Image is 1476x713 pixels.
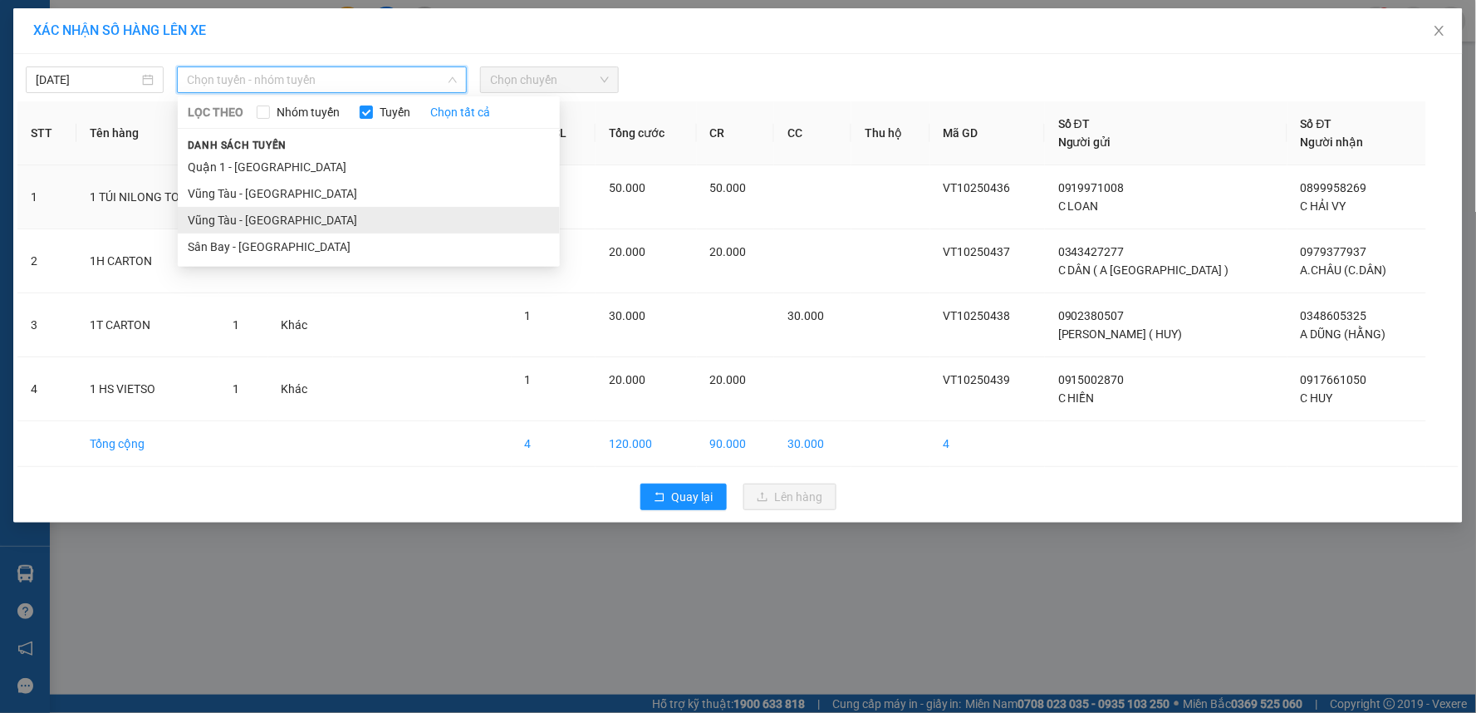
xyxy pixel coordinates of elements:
span: 0979377937 [1301,245,1367,258]
th: Mã GD [930,101,1046,165]
td: 1T CARTON [76,293,219,357]
span: C HIỀN [1058,391,1095,405]
span: 0917661050 [1301,373,1367,386]
td: 1H CARTON [76,229,219,293]
button: Close [1416,8,1463,55]
td: 4 [930,421,1046,467]
span: A.CHÂU (C.DÂN) [1301,263,1387,277]
span: close [1433,24,1446,37]
span: 1 [525,309,532,322]
span: XÁC NHẬN SỐ HÀNG LÊN XE [33,22,206,38]
td: 3 [17,293,76,357]
td: 4 [512,421,596,467]
span: Chọn tuyến - nhóm tuyến [187,67,457,92]
li: Sân Bay - [GEOGRAPHIC_DATA] [178,234,560,260]
div: VP 108 [PERSON_NAME] [14,14,147,54]
span: 0343427277 [1058,245,1125,258]
td: 1 TÚI NILONG TO [76,165,219,229]
div: 0348605325 [159,94,292,117]
li: Vũng Tàu - [GEOGRAPHIC_DATA] [178,207,560,234]
th: STT [17,101,76,165]
span: 20.000 [609,373,645,386]
span: Số ĐT [1301,117,1332,130]
span: Quay lại [672,488,713,506]
span: Nhóm tuyến [270,103,346,121]
td: 4 [17,357,76,421]
th: CR [697,101,774,165]
span: Danh sách tuyến [178,138,297,153]
th: Thu hộ [851,101,929,165]
span: VT10250437 [944,245,1011,258]
span: Người gửi [1058,135,1111,149]
td: 120.000 [596,421,696,467]
span: VT10250438 [944,309,1011,322]
button: rollbackQuay lại [640,484,727,510]
span: rollback [654,491,665,504]
span: C HẢI VY [1301,199,1346,213]
span: 1 [233,318,239,332]
td: 90.000 [697,421,774,467]
span: 1 [525,373,532,386]
span: 0919971008 [1058,181,1125,194]
li: Quận 1 - [GEOGRAPHIC_DATA] [178,154,560,180]
th: CC [774,101,851,165]
span: Tuyến [373,103,417,121]
td: 1 HS VIETSO [76,357,219,421]
span: down [448,75,458,85]
span: 30.000 [787,309,824,322]
span: 0902380507 [1058,309,1125,322]
span: 1 [233,382,239,396]
span: C LOAN [1058,199,1099,213]
span: 0915002870 [1058,373,1125,386]
div: [PERSON_NAME] ( HUY) [14,54,147,94]
span: Chọn chuyến [490,67,608,92]
td: Khác [268,293,333,357]
td: Tổng cộng [76,421,219,467]
button: uploadLên hàng [743,484,836,510]
span: VT10250439 [944,373,1011,386]
span: A DŨNG (HẰNG) [1301,327,1386,341]
span: C HUY [1301,391,1333,405]
span: 20.000 [609,245,645,258]
span: C DÂN ( A [GEOGRAPHIC_DATA] ) [1058,263,1229,277]
span: 20.000 [710,245,747,258]
span: 50.000 [710,181,747,194]
li: Vũng Tàu - [GEOGRAPHIC_DATA] [178,180,560,207]
span: 20.000 [710,373,747,386]
td: 2 [17,229,76,293]
span: VP184 [183,117,257,146]
span: LỌC THEO [188,103,243,121]
th: Tên hàng [76,101,219,165]
span: Người nhận [1301,135,1364,149]
span: 0348605325 [1301,309,1367,322]
td: 1 [17,165,76,229]
div: 0902380507 [14,94,147,117]
span: 30.000 [609,309,645,322]
span: Gửi: [14,16,40,33]
span: 50.000 [609,181,645,194]
div: A DŨNG (HẰNG) [159,74,292,94]
span: VT10250436 [944,181,1011,194]
td: 30.000 [774,421,851,467]
span: Nhận: [159,16,199,33]
a: Chọn tất cả [430,103,490,121]
span: Số ĐT [1058,117,1090,130]
th: Tổng cước [596,101,696,165]
td: Khác [268,357,333,421]
span: [PERSON_NAME] ( HUY) [1058,327,1183,341]
div: VP 184 [PERSON_NAME] - HCM [159,14,292,74]
input: 13/10/2025 [36,71,139,89]
span: 0899958269 [1301,181,1367,194]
